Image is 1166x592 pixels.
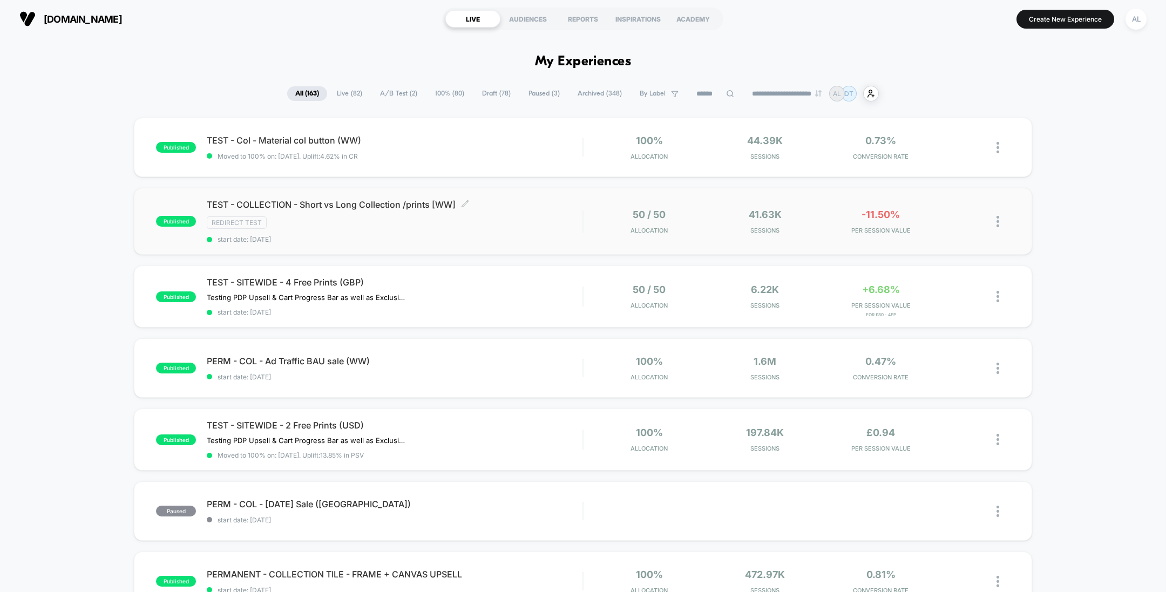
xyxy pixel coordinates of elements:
span: PER SESSION VALUE [826,302,936,309]
span: CONVERSION RATE [826,153,936,160]
span: 100% [636,569,663,580]
img: end [815,90,822,97]
span: +6.68% [862,284,900,295]
img: close [996,291,999,302]
span: [DOMAIN_NAME] [44,13,122,25]
span: start date: [DATE] [207,516,582,524]
span: published [156,291,196,302]
span: Paused ( 3 ) [520,86,568,101]
div: ACADEMY [666,10,721,28]
img: close [996,576,999,587]
span: published [156,576,196,587]
span: All ( 163 ) [287,86,327,101]
span: published [156,216,196,227]
span: start date: [DATE] [207,373,582,381]
span: TEST - SITEWIDE - 2 Free Prints (USD) [207,420,582,431]
span: Sessions [710,153,820,160]
span: 0.73% [865,135,896,146]
span: start date: [DATE] [207,235,582,243]
span: for £80 - 4FP [826,312,936,317]
img: Visually logo [19,11,36,27]
span: Redirect Test [207,216,267,229]
span: 197.84k [746,427,784,438]
span: published [156,434,196,445]
span: published [156,142,196,153]
span: A/B Test ( 2 ) [372,86,425,101]
span: PER SESSION VALUE [826,227,936,234]
div: INSPIRATIONS [611,10,666,28]
img: close [996,142,999,153]
img: close [996,434,999,445]
span: 100% [636,427,663,438]
span: TEST - COLLECTION - Short vs Long Collection /prints [WW] [207,199,582,210]
span: 0.47% [865,356,896,367]
span: Allocation [631,373,668,381]
div: LIVE [445,10,500,28]
span: Allocation [631,302,668,309]
span: start date: [DATE] [207,308,582,316]
span: Sessions [710,373,820,381]
span: PERMANENT - COLLECTION TILE - FRAME + CANVAS UPSELL [207,569,582,580]
span: Live ( 82 ) [329,86,370,101]
button: [DOMAIN_NAME] [16,10,125,28]
span: 1.6M [754,356,776,367]
span: TEST - SITEWIDE - 4 Free Prints (GBP) [207,277,582,288]
span: Draft ( 78 ) [474,86,519,101]
p: DT [844,90,853,98]
div: AUDIENCES [500,10,555,28]
img: close [996,216,999,227]
span: 50 / 50 [633,209,666,220]
span: CONVERSION RATE [826,373,936,381]
span: -11.50% [862,209,900,220]
span: PER SESSION VALUE [826,445,936,452]
span: PERM - COL - Ad Traffic BAU sale (WW) [207,356,582,366]
img: close [996,506,999,517]
span: TEST - Col - Material col button (WW) [207,135,582,146]
span: Archived ( 348 ) [570,86,630,101]
span: Allocation [631,445,668,452]
span: 100% ( 80 ) [427,86,472,101]
span: Moved to 100% on: [DATE] . Uplift: 13.85% in PSV [218,451,364,459]
span: Sessions [710,227,820,234]
span: Allocation [631,227,668,234]
span: paused [156,506,196,516]
div: REPORTS [555,10,611,28]
span: Sessions [710,302,820,309]
h1: My Experiences [535,54,632,70]
span: Allocation [631,153,668,160]
span: 6.22k [751,284,779,295]
span: Moved to 100% on: [DATE] . Uplift: 4.62% in CR [218,152,358,160]
button: Create New Experience [1016,10,1114,29]
span: 100% [636,135,663,146]
span: 41.63k [749,209,782,220]
span: 472.97k [745,569,785,580]
span: By Label [640,90,666,98]
img: close [996,363,999,374]
p: AL [833,90,841,98]
span: Sessions [710,445,820,452]
button: AL [1122,8,1150,30]
span: PERM - COL - [DATE] Sale ([GEOGRAPHIC_DATA]) [207,499,582,509]
div: AL [1126,9,1147,30]
span: 0.81% [866,569,896,580]
span: 100% [636,356,663,367]
span: published [156,363,196,373]
span: Testing PDP Upsell & Cart Progress Bar as well as Exclusive Free Prints in the Cart [207,436,407,445]
span: £0.94 [866,427,895,438]
span: 44.39k [747,135,783,146]
span: 50 / 50 [633,284,666,295]
span: Testing PDP Upsell & Cart Progress Bar as well as Exclusive Free Prints in the Cart [207,293,407,302]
